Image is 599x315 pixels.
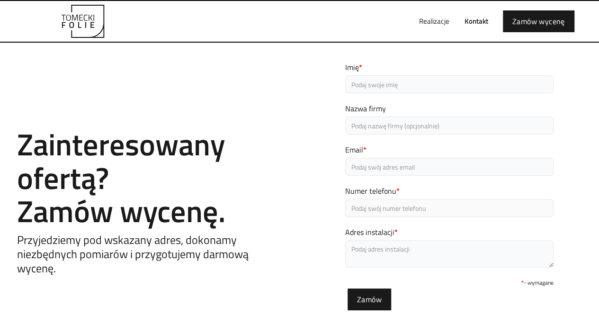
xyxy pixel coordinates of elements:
[345,117,554,135] input: Podaj nazwę firmy (opcjonalnie)
[348,288,391,310] input: Zamów
[345,144,554,155] label: Email
[345,75,554,93] input: Podaj swoje imię
[17,127,282,227] h2: Zainteresowany ofertą? Zamów wycenę.
[345,62,554,73] label: Imię
[345,62,554,310] form: Email Form
[411,6,457,36] a: Realizacje
[17,233,282,275] h5: Przyjedziemy pod wskazany adres, dokonamy niezbędnych pomiarów i przygotujemy darmową wycenę.
[345,185,554,197] label: Numer telefonu
[345,158,554,176] input: Podaj swój adres email
[457,6,496,36] a: Kontakt
[503,10,574,32] a: Zamów wycenę
[345,103,554,114] label: Nazwa firmy
[345,277,554,288] div: - wymagane
[345,199,554,217] input: Podaj swój numer telefonu
[345,226,554,238] label: Adres instalacji
[17,108,282,118] h1: Contact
